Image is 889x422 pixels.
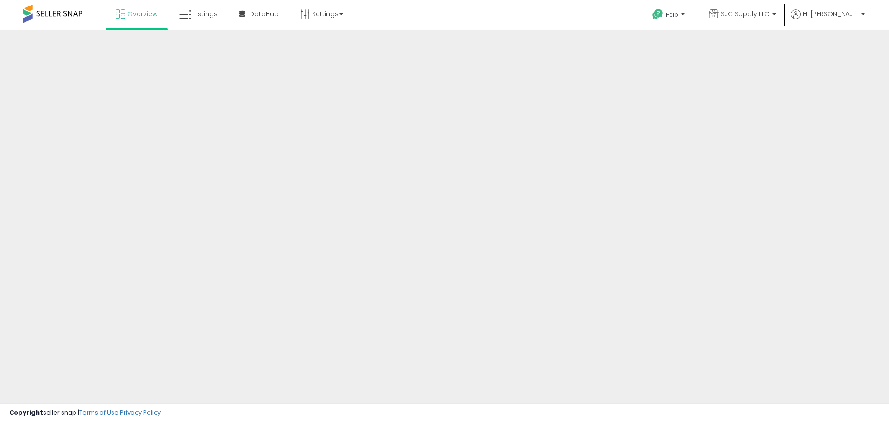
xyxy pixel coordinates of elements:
span: SJC Supply LLC [721,9,770,19]
span: Overview [127,9,157,19]
div: seller snap | | [9,409,161,417]
a: Help [645,1,694,30]
strong: Copyright [9,408,43,417]
span: Listings [194,9,218,19]
span: DataHub [250,9,279,19]
a: Privacy Policy [120,408,161,417]
i: Get Help [652,8,664,20]
a: Hi [PERSON_NAME] [791,9,865,30]
span: Help [666,11,678,19]
span: Hi [PERSON_NAME] [803,9,858,19]
a: Terms of Use [79,408,119,417]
